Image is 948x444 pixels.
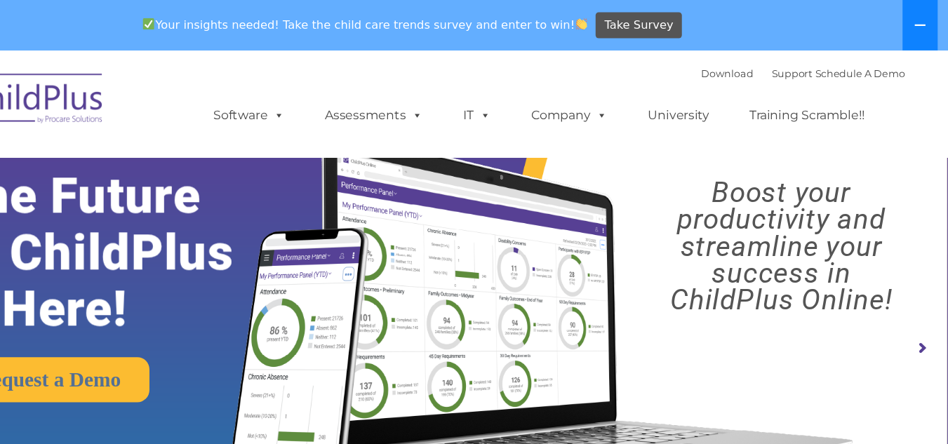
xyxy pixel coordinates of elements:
[722,62,909,73] font: |
[10,402,45,437] button: Cookies Settings
[362,92,480,120] a: Assessments
[489,92,542,120] a: IT
[30,328,215,370] a: Request a Demo
[39,58,180,128] img: ChildPlus by Procare Solutions
[655,165,936,288] rs-layer: Boost your productivity and streamline your success in ChildPlus Online!
[203,9,623,36] span: Your insights needed! Take the child care trends survey and enter to win!
[30,154,333,310] rs-layer: The Future of ChildPlus is Here!
[827,62,909,73] a: Schedule A Demo
[659,92,743,120] a: University
[625,11,704,36] a: Take Survey
[722,62,770,73] a: Download
[606,17,617,27] img: 👏
[552,92,650,120] a: Company
[208,17,219,27] img: ✅
[633,11,696,36] span: Take Survey
[260,92,353,120] a: Software
[195,150,255,161] span: Phone number
[787,62,824,73] a: Support
[195,93,238,103] span: Last name
[752,92,886,120] a: Training Scramble!!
